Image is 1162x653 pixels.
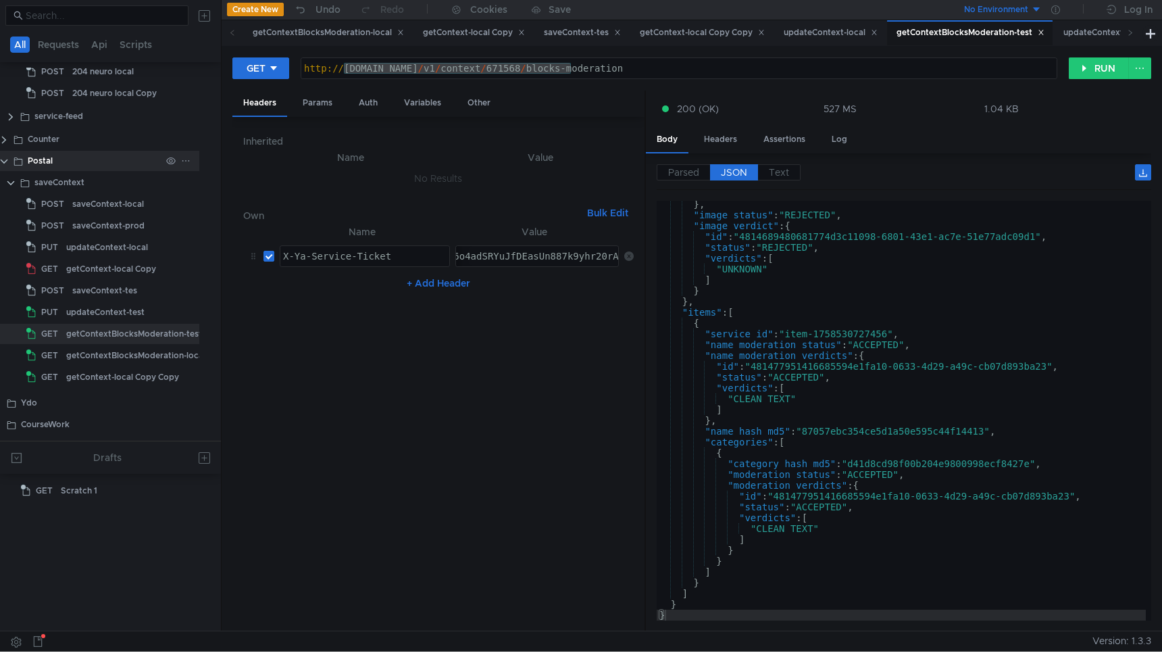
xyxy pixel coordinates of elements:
[721,166,747,178] span: JSON
[34,172,84,193] div: saveContext
[393,91,452,116] div: Variables
[253,26,404,40] div: getContextBlocksModeration-local
[93,450,122,466] div: Drafts
[984,103,1019,115] div: 1.04 KB
[66,345,205,366] div: getContextBlocksModeration-local
[292,91,343,116] div: Params
[41,281,64,301] span: POST
[247,61,266,76] div: GET
[28,129,59,149] div: Counter
[447,149,634,166] th: Value
[41,194,64,214] span: POST
[243,133,634,149] h6: Inherited
[964,3,1028,16] div: No Environment
[824,103,857,115] div: 527 MS
[61,481,97,501] div: Scratch 1
[116,37,156,53] button: Scripts
[36,481,53,501] span: GET
[677,101,719,116] span: 200 (OK)
[544,26,621,40] div: saveContext-tes
[66,324,202,344] div: getContextBlocksModeration-test
[41,302,58,322] span: PUT
[66,302,145,322] div: updateContext-test
[243,208,582,224] h6: Own
[41,259,58,279] span: GET
[227,3,284,16] button: Create New
[1092,631,1151,651] span: Version: 1.3.3
[315,1,340,18] div: Undo
[34,37,83,53] button: Requests
[784,26,878,40] div: updateContext-local
[41,83,64,103] span: POST
[41,367,58,387] span: GET
[41,216,64,236] span: POST
[41,324,58,344] span: GET
[414,172,462,185] nz-embed-empty: No Results
[646,127,688,153] div: Body
[66,367,179,387] div: getContext-local Copy Copy
[457,91,501,116] div: Other
[232,57,289,79] button: GET
[450,224,619,240] th: Value
[668,166,699,178] span: Parsed
[41,345,58,366] span: GET
[582,205,634,221] button: Bulk Edit
[640,26,765,40] div: getContext-local Copy Copy
[21,393,37,413] div: Ydo
[1124,1,1153,18] div: Log In
[41,62,64,82] span: POST
[380,1,404,18] div: Redo
[87,37,111,53] button: Api
[753,127,816,152] div: Assertions
[348,91,388,116] div: Auth
[26,8,180,23] input: Search...
[896,26,1044,40] div: getContextBlocksModeration-test
[72,216,145,236] div: saveContext-prod
[821,127,858,152] div: Log
[470,1,507,18] div: Cookies
[41,237,58,258] span: PUT
[72,281,137,301] div: saveContext-tes
[549,5,571,14] div: Save
[72,194,144,214] div: saveContext-local
[10,37,30,53] button: All
[254,149,447,166] th: Name
[423,26,525,40] div: getContext-local Copy
[274,224,450,240] th: Name
[401,275,476,291] button: + Add Header
[769,166,789,178] span: Text
[693,127,748,152] div: Headers
[72,62,134,82] div: 204 neuro local
[232,91,287,117] div: Headers
[21,414,70,435] div: CourseWork
[72,83,157,103] div: 204 neuro local Copy
[28,151,53,171] div: Postal
[34,106,83,126] div: service-feed
[1063,26,1154,40] div: updateContext-test
[66,237,148,258] div: updateContext-local
[66,259,156,279] div: getContext-local Copy
[1069,57,1129,79] button: RUN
